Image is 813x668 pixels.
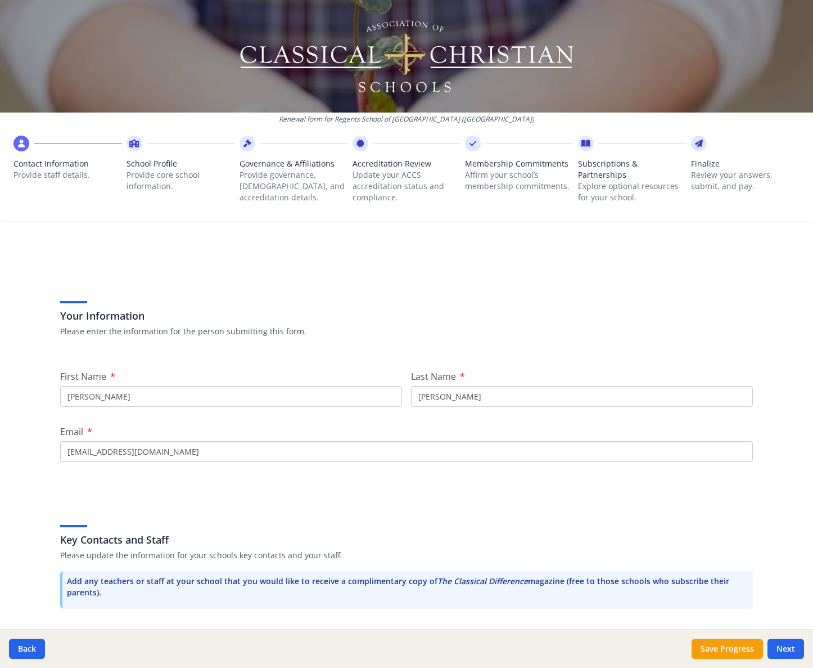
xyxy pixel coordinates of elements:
[411,370,456,383] span: Last Name
[353,169,461,203] p: Update your ACCS accreditation status and compliance.
[465,169,573,192] p: Affirm your school’s membership commitments.
[13,169,122,181] p: Provide staff details.
[127,169,235,192] p: Provide core school information.
[67,576,748,598] p: Add any teachers or staff at your school that you would like to receive a complimentary copy of m...
[353,158,461,169] span: Accreditation Review
[238,17,575,96] img: Logo
[60,532,753,548] h3: Key Contacts and Staff
[691,158,800,169] span: Finalize
[60,425,83,438] span: Email
[437,576,528,586] i: The Classical Difference
[9,639,45,659] button: Back
[13,158,122,169] span: Contact Information
[578,158,686,181] span: Subscriptions & Partnerships
[60,308,753,324] h3: Your Information
[240,169,348,203] p: Provide governance, [DEMOGRAPHIC_DATA], and accreditation details.
[767,639,804,659] button: Next
[240,158,348,169] span: Governance & Affiliations
[691,169,800,192] p: Review your answers, submit, and pay.
[692,639,763,659] button: Save Progress
[578,181,686,203] p: Explore optional resources for your school.
[60,370,106,383] span: First Name
[60,550,753,561] p: Please update the information for your schools key contacts and your staff.
[127,158,235,169] span: School Profile
[60,326,753,337] p: Please enter the information for the person submitting this form.
[465,158,573,169] span: Membership Commitments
